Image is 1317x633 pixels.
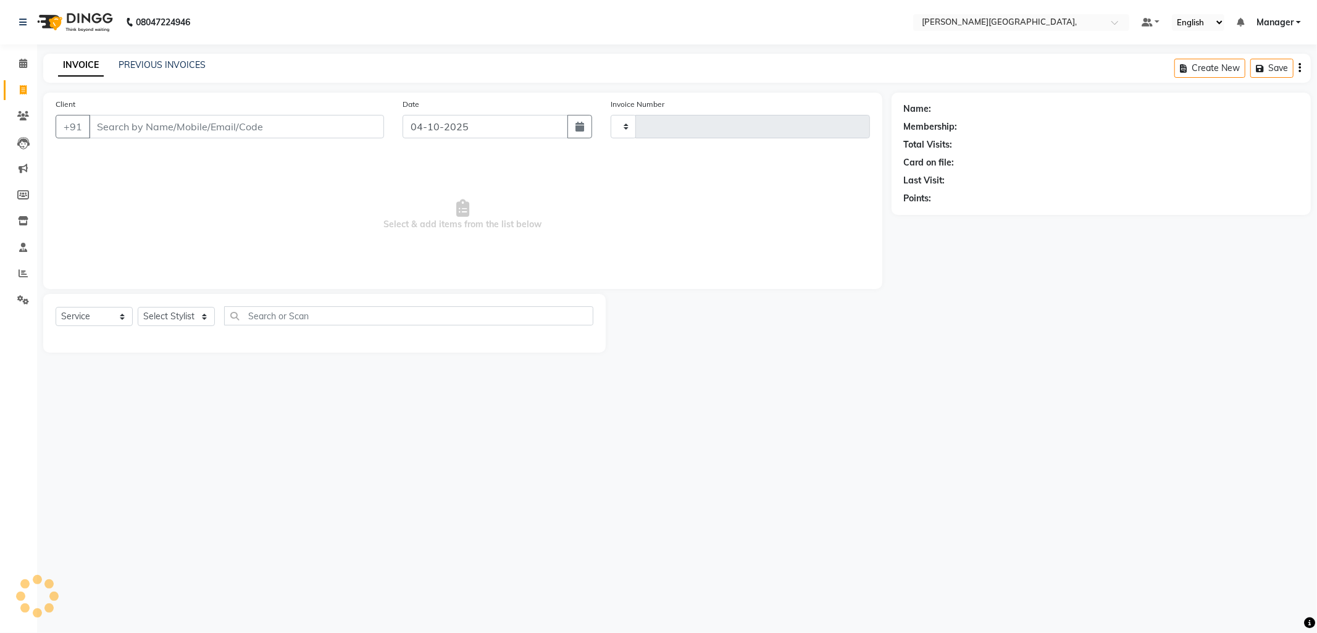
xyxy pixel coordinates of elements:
[56,153,870,277] span: Select & add items from the list below
[403,99,419,110] label: Date
[904,120,958,133] div: Membership:
[56,99,75,110] label: Client
[904,174,945,187] div: Last Visit:
[136,5,190,40] b: 08047224946
[58,54,104,77] a: INVOICE
[31,5,116,40] img: logo
[56,115,90,138] button: +91
[1256,16,1294,29] span: Manager
[119,59,206,70] a: PREVIOUS INVOICES
[1174,59,1245,78] button: Create New
[904,138,953,151] div: Total Visits:
[1250,59,1294,78] button: Save
[89,115,384,138] input: Search by Name/Mobile/Email/Code
[904,192,932,205] div: Points:
[224,306,593,325] input: Search or Scan
[904,156,955,169] div: Card on file:
[611,99,664,110] label: Invoice Number
[904,103,932,115] div: Name:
